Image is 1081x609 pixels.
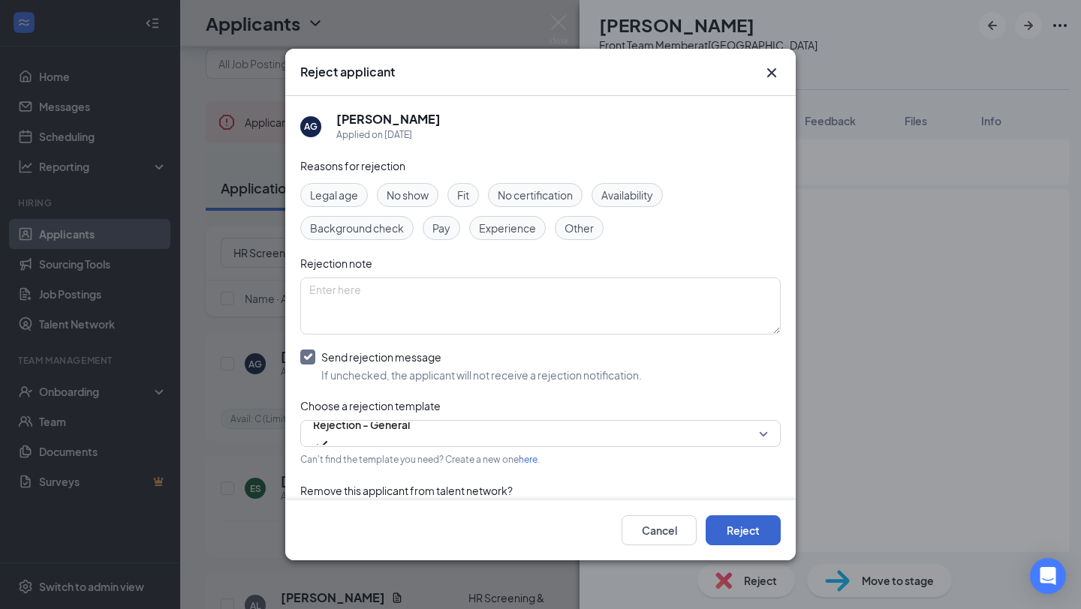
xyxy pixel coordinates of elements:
button: Cancel [622,515,697,545]
h5: [PERSON_NAME] [336,111,441,127]
span: Can't find the template you need? Create a new one . [300,454,540,465]
span: Choose a rejection template [300,399,441,412]
span: No certification [498,187,573,203]
span: Rejection note [300,256,372,270]
svg: Cross [763,64,781,82]
h3: Reject applicant [300,64,395,80]
span: Experience [479,220,536,236]
a: here [519,454,537,465]
span: Fit [457,187,469,203]
div: AG [304,120,318,133]
svg: Checkmark [313,436,331,454]
div: Applied on [DATE] [336,127,441,142]
div: Open Intercom Messenger [1030,558,1066,594]
span: Availability [601,187,653,203]
button: Reject [706,515,781,545]
span: Rejection - General [313,413,410,436]
span: Background check [310,220,404,236]
span: Remove this applicant from talent network? [300,484,513,497]
span: Legal age [310,187,358,203]
button: Close [763,64,781,82]
span: No show [387,187,429,203]
span: Reasons for rejection [300,159,405,172]
span: Other [565,220,594,236]
span: Pay [432,220,450,236]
